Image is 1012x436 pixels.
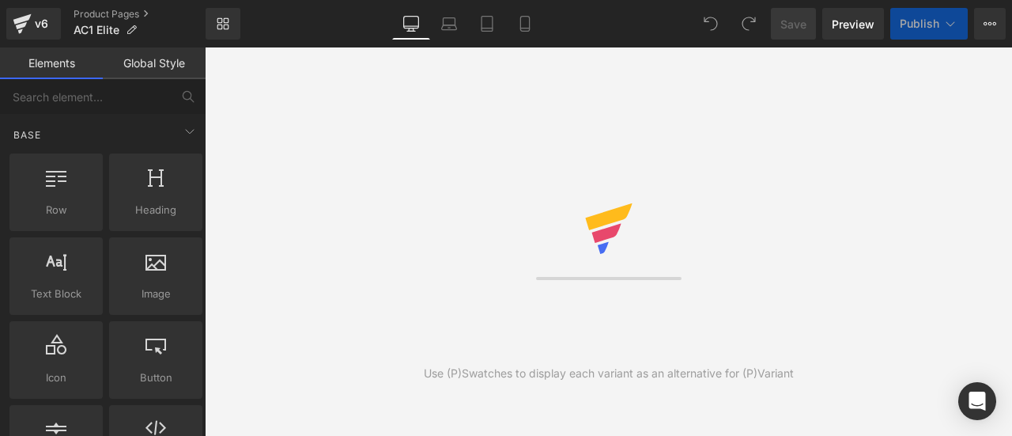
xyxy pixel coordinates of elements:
[832,16,874,32] span: Preview
[74,24,119,36] span: AC1 Elite
[506,8,544,40] a: Mobile
[14,370,98,386] span: Icon
[780,16,806,32] span: Save
[468,8,506,40] a: Tablet
[890,8,968,40] button: Publish
[430,8,468,40] a: Laptop
[392,8,430,40] a: Desktop
[103,47,206,79] a: Global Style
[733,8,765,40] button: Redo
[822,8,884,40] a: Preview
[695,8,727,40] button: Undo
[6,8,61,40] a: v6
[32,13,51,34] div: v6
[14,202,98,218] span: Row
[900,17,939,30] span: Publish
[114,370,198,386] span: Button
[114,286,198,302] span: Image
[958,382,996,420] div: Open Intercom Messenger
[12,127,43,142] span: Base
[974,8,1006,40] button: More
[114,202,198,218] span: Heading
[14,286,98,302] span: Text Block
[424,365,794,382] div: Use (P)Swatches to display each variant as an alternative for (P)Variant
[74,8,206,21] a: Product Pages
[206,8,240,40] a: New Library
